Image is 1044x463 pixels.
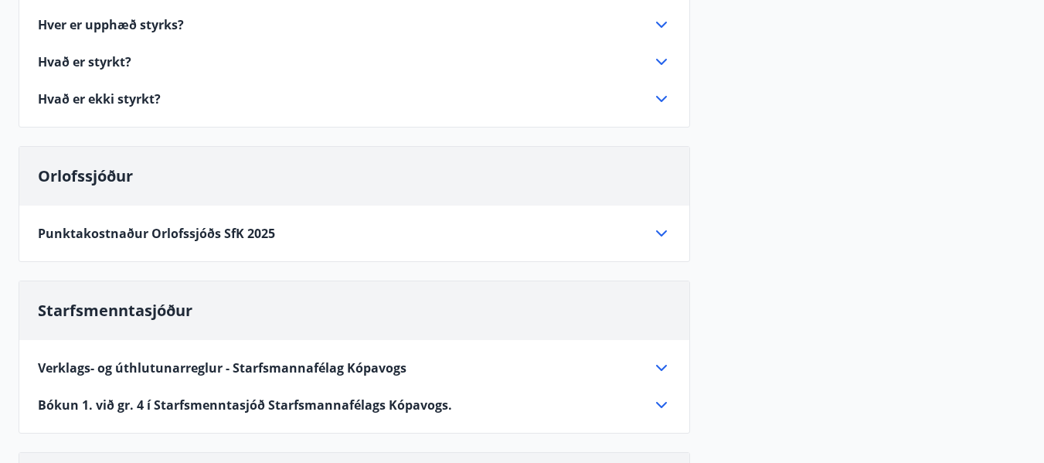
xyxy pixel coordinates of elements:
span: Hver er upphæð styrks? [38,16,184,33]
span: Punktakostnaður Orlofssjóðs SfK 2025 [38,225,275,242]
div: Verklags- og úthlutunarreglur - Starfsmannafélag Kópavogs [38,359,671,377]
div: Bókun 1. við gr. 4 í Starfsmenntasjóð Starfsmannafélags Kópavogs. [38,396,671,414]
span: Hvað er ekki styrkt? [38,90,161,107]
div: Hver er upphæð styrks? [38,15,671,34]
div: Punktakostnaður Orlofssjóðs SfK 2025 [38,224,671,243]
span: Starfsmenntasjóður [38,300,192,321]
span: Orlofssjóður [38,165,133,186]
div: Hvað er styrkt? [38,53,671,71]
span: Bókun 1. við gr. 4 í Starfsmenntasjóð Starfsmannafélags Kópavogs. [38,397,452,414]
div: Hvað er ekki styrkt? [38,90,671,108]
span: Hvað er styrkt? [38,53,131,70]
span: Verklags- og úthlutunarreglur - Starfsmannafélag Kópavogs [38,359,406,376]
